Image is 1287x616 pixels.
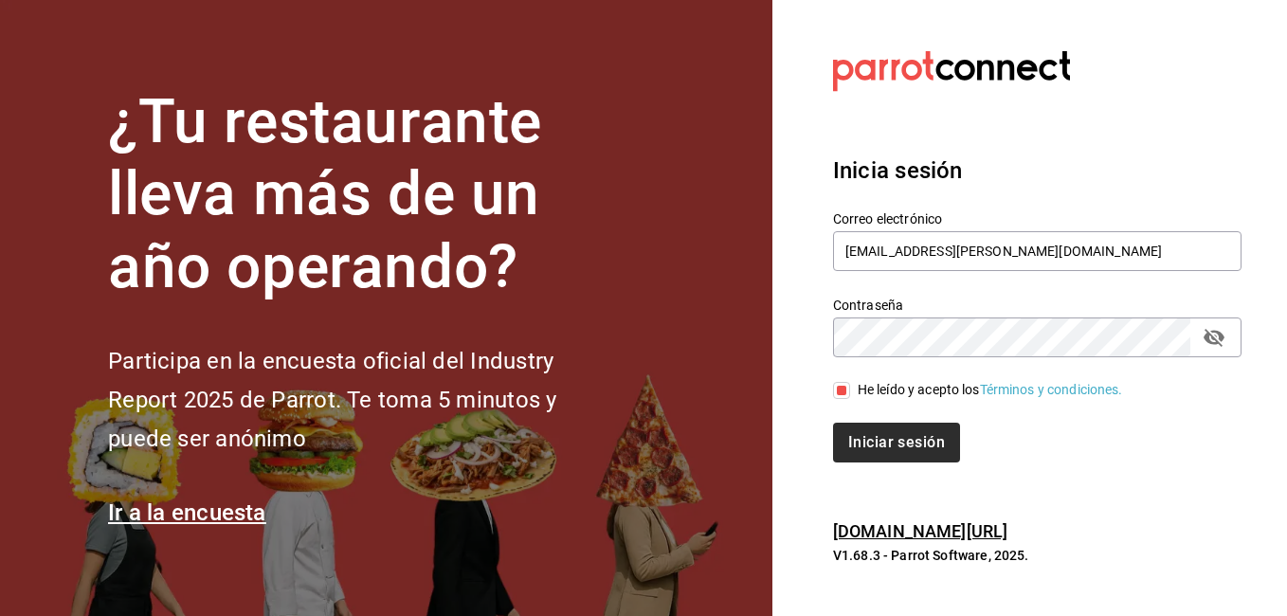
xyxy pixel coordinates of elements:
div: He leído y acepto los [858,380,1123,400]
p: V1.68.3 - Parrot Software, 2025. [833,546,1242,565]
a: [DOMAIN_NAME][URL] [833,521,1007,541]
h2: Participa en la encuesta oficial del Industry Report 2025 de Parrot. Te toma 5 minutos y puede se... [108,342,620,458]
a: Ir a la encuesta [108,499,266,526]
button: passwordField [1198,321,1230,353]
button: Iniciar sesión [833,423,960,462]
h3: Inicia sesión [833,154,1242,188]
label: Correo electrónico [833,211,1242,225]
label: Contraseña [833,298,1242,311]
a: Términos y condiciones. [980,382,1123,397]
h1: ¿Tu restaurante lleva más de un año operando? [108,86,620,304]
input: Ingresa tu correo electrónico [833,231,1242,271]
